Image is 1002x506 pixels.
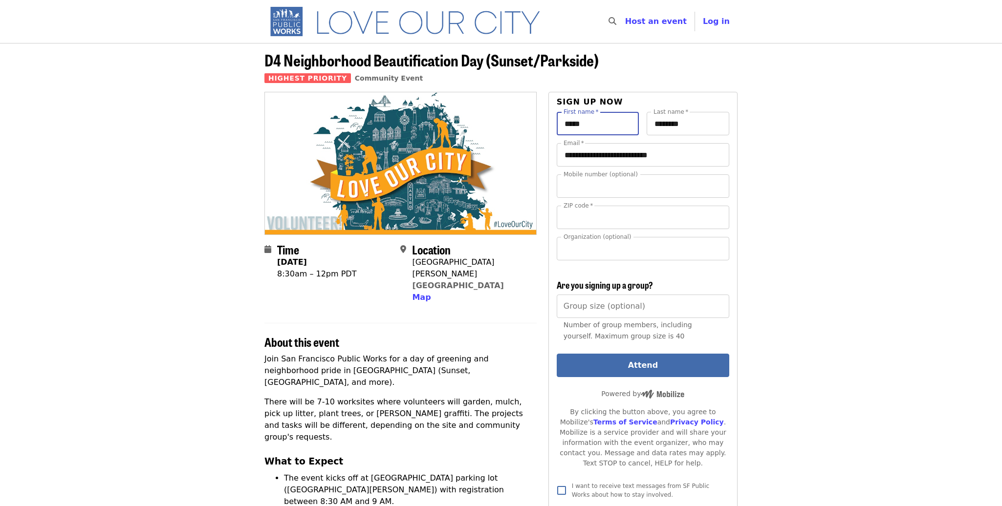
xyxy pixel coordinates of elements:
[264,245,271,254] i: calendar icon
[703,17,730,26] span: Log in
[647,112,729,135] input: Last name
[557,206,729,229] input: ZIP code
[564,171,638,177] label: Mobile number (optional)
[557,174,729,198] input: Mobile number (optional)
[277,257,307,267] strong: [DATE]
[622,10,630,33] input: Search
[557,97,623,106] span: Sign up now
[412,292,431,303] button: Map
[564,321,692,340] span: Number of group members, including yourself. Maximum group size is 40
[264,353,537,388] p: Join San Francisco Public Works for a day of greening and neighborhood pride in [GEOGRAPHIC_DATA]...
[601,390,684,398] span: Powered by
[557,143,729,167] input: Email
[670,418,724,426] a: Privacy Policy
[412,241,451,258] span: Location
[412,293,431,302] span: Map
[564,234,632,240] label: Organization (optional)
[593,418,657,426] a: Terms of Service
[557,112,639,135] input: First name
[557,354,729,377] button: Attend
[564,203,593,209] label: ZIP code
[264,396,537,443] p: There will be 7-10 worksites where volunteers will garden, mulch, pick up litter, plant trees, or...
[277,268,356,280] div: 8:30am – 12pm PDT
[400,245,406,254] i: map-marker-alt icon
[557,407,729,468] div: By clicking the button above, you agree to Mobilize's and . Mobilize is a service provider and wi...
[264,48,599,71] span: D4 Neighborhood Beautification Day (Sunset/Parkside)
[264,333,339,350] span: About this event
[557,278,653,291] span: Are you signing up a group?
[412,256,528,280] div: [GEOGRAPHIC_DATA][PERSON_NAME]
[572,483,709,498] span: I want to receive text messages from SF Public Works about how to stay involved.
[412,281,503,290] a: [GEOGRAPHIC_DATA]
[695,12,738,31] button: Log in
[277,241,299,258] span: Time
[653,109,688,115] label: Last name
[355,74,423,82] a: Community Event
[564,109,599,115] label: First name
[557,237,729,260] input: Organization (optional)
[264,455,537,468] h3: What to Expect
[264,73,351,83] span: Highest Priority
[265,92,536,234] img: D4 Neighborhood Beautification Day (Sunset/Parkside) organized by SF Public Works
[609,17,616,26] i: search icon
[264,6,554,37] img: SF Public Works - Home
[625,17,687,26] a: Host an event
[564,140,584,146] label: Email
[557,295,729,318] input: [object Object]
[641,390,684,399] img: Powered by Mobilize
